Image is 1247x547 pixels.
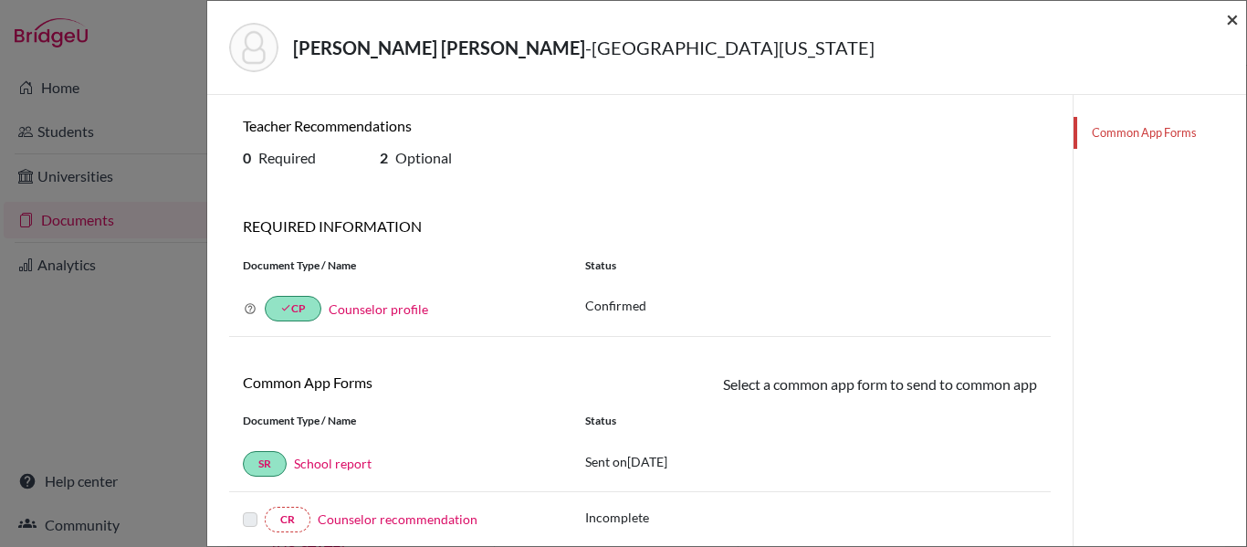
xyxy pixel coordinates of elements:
span: [DATE] [627,454,667,469]
h6: REQUIRED INFORMATION [229,217,1051,235]
span: × [1226,5,1239,32]
a: CR [265,507,310,532]
p: Confirmed [585,296,1037,315]
a: SR [243,451,287,477]
b: 0 [243,149,251,166]
p: Incomplete [585,508,649,527]
div: Document Type / Name [229,413,571,429]
a: Counselor profile [329,301,428,317]
div: Document Type / Name [229,258,571,274]
div: Select a common app form to send to common app [640,373,1051,398]
a: doneCP [265,296,321,321]
button: Close [1226,8,1239,30]
span: Required [258,149,316,166]
p: Sent on [585,452,667,471]
i: done [280,302,291,313]
div: Status [571,258,1051,274]
span: - [GEOGRAPHIC_DATA][US_STATE] [585,37,875,58]
span: Optional [395,149,452,166]
a: Counselor recommendation [318,511,477,527]
h6: Common App Forms [243,373,626,391]
a: School report [294,456,372,471]
strong: [PERSON_NAME] [PERSON_NAME] [293,37,585,58]
b: 2 [380,149,388,166]
a: Common App Forms [1074,117,1246,149]
div: Status [571,413,1051,429]
h6: Teacher Recommendations [243,117,626,134]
